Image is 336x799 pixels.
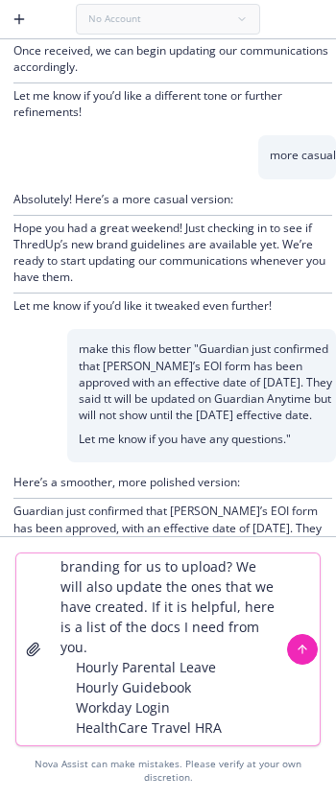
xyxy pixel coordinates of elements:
p: Hope you had a great weekend! Just checking in to see if ThredUp’s new brand guidelines are avail... [13,220,332,286]
textarea: Make this flow better "Hi [PERSON_NAME], Thanks for sending this over. I looked through the guide... [49,553,287,745]
p: make this flow better "Guardian just confirmed that [PERSON_NAME]’s EOI form has been approved wi... [79,341,336,423]
p: more casual [270,147,336,163]
button: Create a new chat [4,4,35,35]
p: Guardian just confirmed that [PERSON_NAME]’s EOI form has been approved, with an effective date o... [13,503,332,569]
p: Let me know if you’d like it tweaked even further! [13,297,332,314]
p: Let me know if you’d like a different tone or further refinements! [13,87,332,120]
p: Here’s a smoother, more polished version: [13,474,332,490]
div: Nova Assist can make mistakes. Please verify at your own discretion. [15,758,321,784]
p: Let me know if you have any questions." [79,431,336,447]
p: Absolutely! Here’s a more casual version: [13,191,332,207]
